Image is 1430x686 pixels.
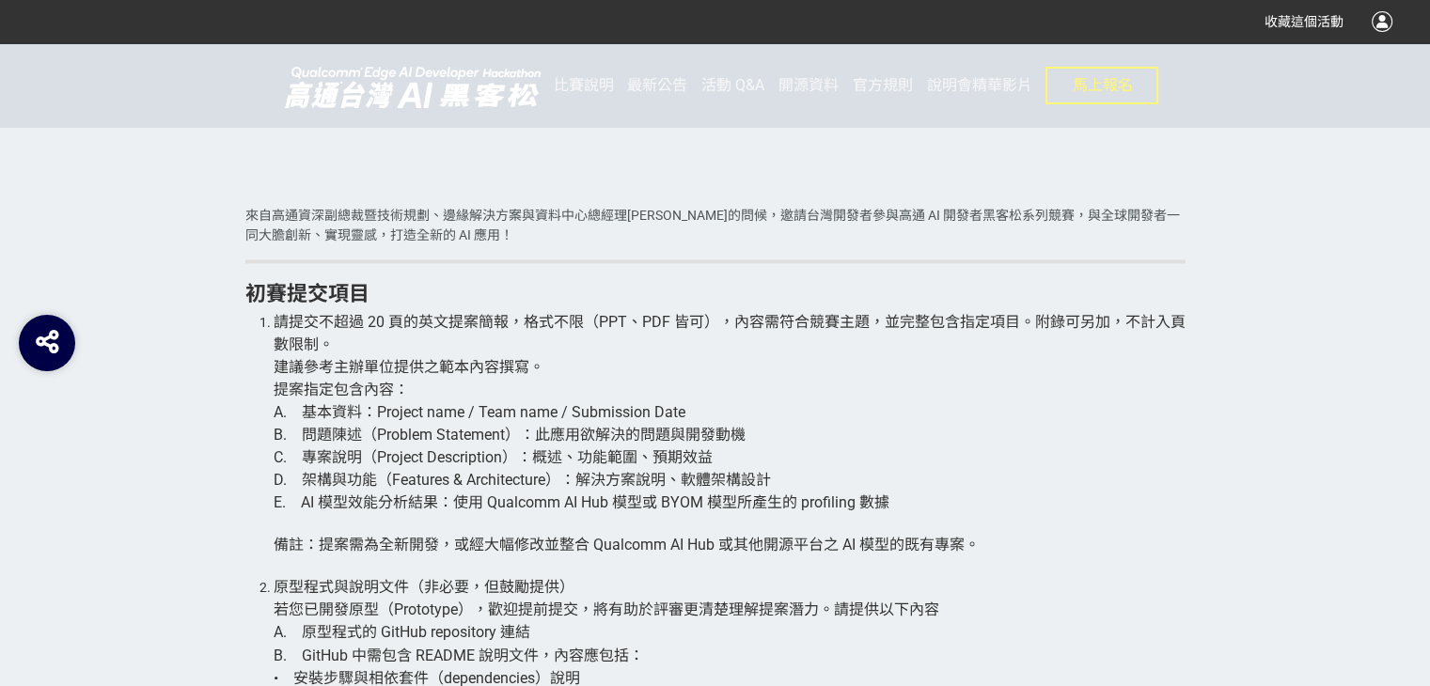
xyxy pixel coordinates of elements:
[274,448,713,466] span: C. 專案說明（Project Description）：概述、功能範圍、預期效益
[274,668,580,686] span: • 安裝步驟與相依套件（dependencies）說明
[927,43,1032,128] a: 說明會精華影片
[274,403,685,421] span: A. 基本資料：Project name / Team name / Submission Date
[927,76,1032,94] span: 說明會精華影片
[554,76,614,94] span: 比賽說明
[701,43,764,128] a: 活動 Q&A
[274,358,544,376] span: 建議參考主辦單位提供之範本內容撰寫。
[272,63,554,110] img: 2025高通台灣AI黑客松
[274,600,939,618] span: 若您已開發原型（Prototype），歡迎提前提交，將有助於評審更清楚理解提案潛力。請提供以下內容
[274,536,980,553] span: 備註：提案需為全新開發，或經大幅修改並整合 Qualcomm AI Hub 或其他開源平台之 AI 模型的既有專案。
[245,282,369,305] strong: 初賽提交項目
[274,578,574,596] span: 原型程式與說明文件（非必要，但鼓勵提供）
[853,43,913,128] a: 官方規則
[701,76,764,94] span: 活動 Q&A
[554,43,614,128] a: 比賽說明
[274,646,644,663] span: B. GitHub 中需包含 README 說明文件，內容應包括：
[853,76,913,94] span: 官方規則
[245,208,1180,242] span: 來自高通資深副總裁暨技術規劃、邊緣解決方案與資料中心總經理[PERSON_NAME]的問候，邀請台灣開發者參與高通 AI 開發者黑客松系列競賽，與全球開發者一同大膽創新、實現靈感，打造全新的 A...
[627,43,687,128] a: 最新公告
[274,493,889,511] span: E. AI 模型效能分析結果：使用 Qualcomm AI Hub 模型或 BYOM 模型所產生的 profiling 數據
[274,381,409,398] span: 提案指定包含內容：
[274,471,771,489] span: D. 架構與功能（Features & Architecture）：解決方案說明、軟體架構設計
[1072,76,1132,94] span: 馬上報名
[1265,14,1344,29] span: 收藏這個活動
[274,623,530,641] span: A. 原型程式的 GitHub repository 連結
[778,76,839,94] span: 開源資料
[778,43,839,128] a: 開源資料
[274,313,1186,353] span: 請提交不超過 20 頁的英文提案簡報，格式不限（PPT、PDF 皆可），內容需符合競賽主題，並完整包含指定項目。附錄可另加，不計入頁數限制。
[274,426,746,444] span: B. 問題陳述（Problem Statement）：此應用欲解決的問題與開發動機
[1045,67,1158,104] button: 馬上報名
[627,76,687,94] span: 最新公告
